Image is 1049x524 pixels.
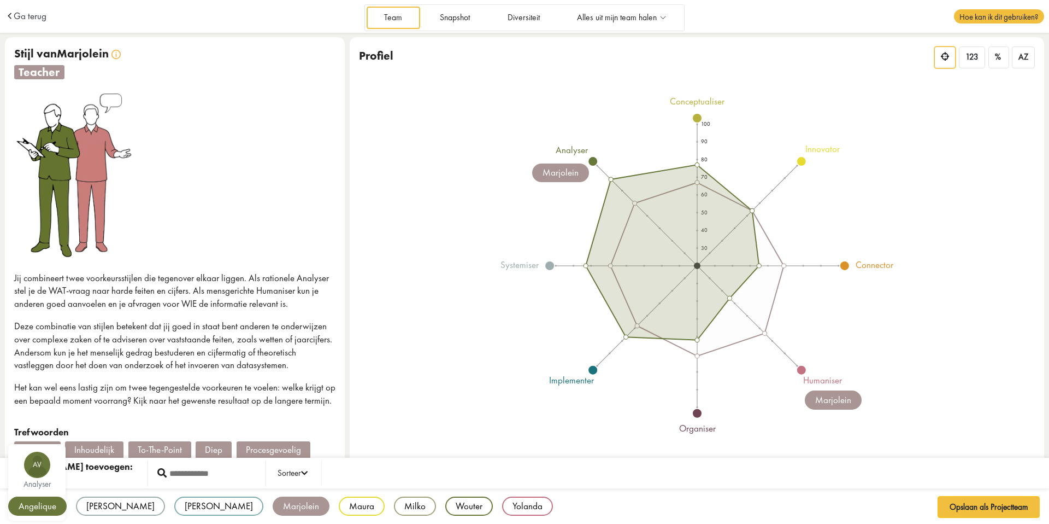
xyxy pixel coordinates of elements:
[803,374,842,386] tspan: humaniser
[278,467,308,480] div: Sorteer
[1018,52,1028,62] span: AZ
[128,441,191,459] div: To-the-point
[445,497,493,516] div: Wouter
[14,426,69,438] strong: Trefwoorden
[701,120,710,127] text: 100
[995,52,1001,62] span: %
[701,156,708,163] text: 80
[556,144,588,156] tspan: analyser
[196,441,232,459] div: Diep
[8,497,67,516] div: Angelique
[273,497,329,516] div: Marjolein
[394,497,436,516] div: Milko
[856,259,894,271] tspan: connector
[14,65,64,79] span: teacher
[679,422,716,434] tspan: organiser
[14,272,336,311] p: Jij combineert twee voorkeursstijlen die tegenover elkaar liggen. Als rationele Analyser stel je ...
[502,497,553,516] div: Yolanda
[14,11,46,21] a: Ga terug
[14,320,336,372] p: Deze combinatie van stijlen betekent dat jij goed in staat bent anderen te onderwijzen over compl...
[559,7,683,29] a: Alles uit mijn team halen
[500,259,539,271] tspan: systemiser
[76,497,165,516] div: [PERSON_NAME]
[14,93,132,258] img: teacher.png
[14,441,61,459] div: Zakelijk
[938,496,1040,518] button: Opslaan als Projectteam
[9,461,133,474] div: [PERSON_NAME] toevoegen:
[339,497,385,516] div: Maura
[111,50,121,59] img: info.svg
[14,46,109,61] span: Stijl van
[532,164,589,183] div: Marjolein
[577,13,657,22] span: Alles uit mijn team halen
[359,48,393,63] span: Profiel
[14,381,336,407] p: Het kan wel eens lastig zijn om twee tegengestelde voorkeuren te voelen: welke krijgt op een bepa...
[422,7,487,29] a: Snapshot
[65,441,123,459] div: Inhoudelijk
[24,460,50,469] span: Av
[237,441,310,459] div: Procesgevoelig
[174,497,263,516] div: [PERSON_NAME]
[14,480,60,488] div: analyser
[57,46,109,61] span: Marjolein
[701,138,708,145] text: 90
[670,95,725,107] tspan: conceptualiser
[965,52,979,62] span: 123
[490,7,557,29] a: Diversiteit
[954,9,1044,24] span: Hoe kan ik dit gebruiken?
[549,374,594,386] tspan: implementer
[367,7,420,29] a: Team
[805,143,840,155] tspan: innovator
[805,391,862,410] div: Marjolein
